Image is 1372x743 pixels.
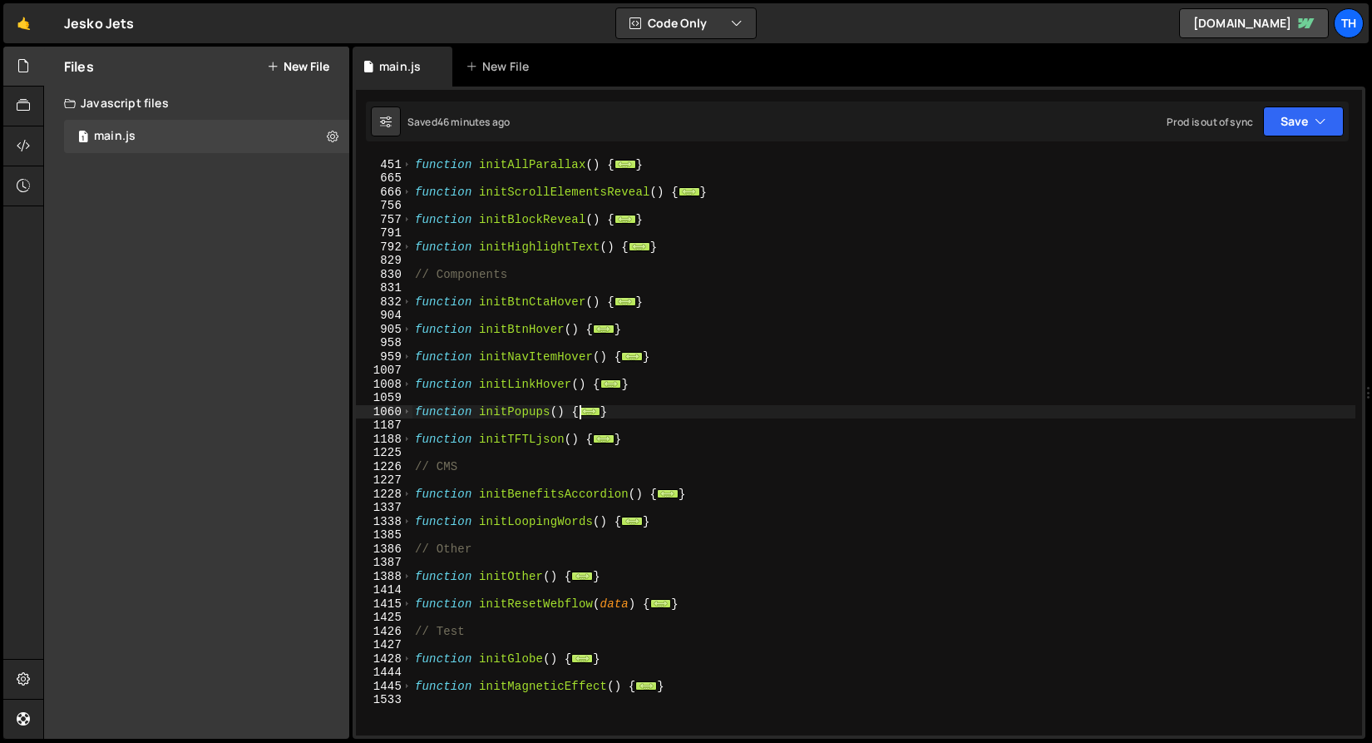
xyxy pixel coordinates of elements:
[356,323,412,337] div: 905
[356,611,412,625] div: 1425
[356,186,412,200] div: 666
[1263,106,1344,136] button: Save
[616,8,756,38] button: Code Only
[356,336,412,350] div: 958
[622,351,644,360] span: ...
[356,433,412,447] div: 1188
[1167,115,1253,129] div: Prod is out of sync
[356,199,412,213] div: 756
[356,226,412,240] div: 791
[437,115,510,129] div: 46 minutes ago
[356,295,412,310] div: 832
[356,268,412,282] div: 830
[3,3,44,43] a: 🤙
[64,13,135,33] div: Jesko Jets
[356,473,412,488] div: 1227
[356,488,412,502] div: 1228
[356,213,412,227] div: 757
[356,171,412,186] div: 665
[356,597,412,612] div: 1415
[356,350,412,364] div: 959
[379,58,421,75] div: main.js
[466,58,535,75] div: New File
[593,324,614,333] span: ...
[356,501,412,515] div: 1337
[78,131,88,145] span: 1
[593,433,614,443] span: ...
[356,281,412,295] div: 831
[1334,8,1364,38] a: Th
[356,309,412,323] div: 904
[356,570,412,584] div: 1388
[356,652,412,666] div: 1428
[356,542,412,557] div: 1386
[356,391,412,405] div: 1059
[356,693,412,707] div: 1533
[356,419,412,433] div: 1187
[356,528,412,542] div: 1385
[356,625,412,639] div: 1426
[94,129,136,144] div: main.js
[657,488,679,498] span: ...
[356,460,412,474] div: 1226
[356,240,412,255] div: 792
[1179,8,1329,38] a: [DOMAIN_NAME]
[64,120,349,153] div: 16759/45776.js
[629,241,650,250] span: ...
[356,680,412,694] div: 1445
[650,598,672,607] span: ...
[356,583,412,597] div: 1414
[356,364,412,378] div: 1007
[356,446,412,460] div: 1225
[572,571,594,580] span: ...
[64,57,94,76] h2: Files
[622,516,644,525] span: ...
[579,406,600,415] span: ...
[356,638,412,652] div: 1427
[356,556,412,570] div: 1387
[356,515,412,529] div: 1338
[267,60,329,73] button: New File
[407,115,510,129] div: Saved
[572,653,594,662] span: ...
[356,254,412,268] div: 829
[356,405,412,419] div: 1060
[44,87,349,120] div: Javascript files
[614,159,636,168] span: ...
[614,296,636,305] span: ...
[636,681,658,690] span: ...
[356,378,412,392] div: 1008
[614,214,636,223] span: ...
[356,158,412,172] div: 451
[679,186,700,196] span: ...
[356,666,412,680] div: 1444
[600,379,622,388] span: ...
